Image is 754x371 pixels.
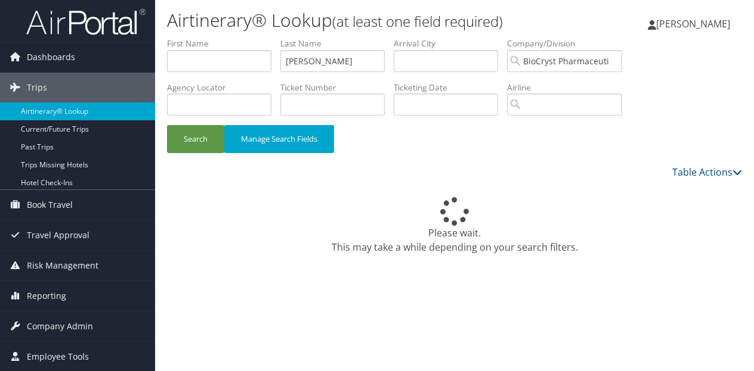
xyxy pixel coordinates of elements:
label: Ticket Number [280,82,394,93]
div: Please wait. This may take a while depending on your search filters. [167,197,742,254]
label: Airline [507,82,631,93]
span: Risk Management [27,251,98,280]
span: Trips [27,73,47,102]
label: Company/Division [507,38,631,49]
span: Reporting [27,281,66,311]
button: Manage Search Fields [224,125,334,153]
span: Dashboards [27,42,75,72]
label: First Name [167,38,280,49]
a: Table Actions [672,166,742,179]
label: Ticketing Date [394,82,507,93]
a: [PERSON_NAME] [648,6,742,42]
label: Arrival City [394,38,507,49]
small: (at least one field required) [332,11,503,31]
span: Travel Approval [27,220,89,250]
img: airportal-logo.png [26,8,146,36]
span: [PERSON_NAME] [656,17,730,30]
span: Book Travel [27,190,73,220]
h1: Airtinerary® Lookup [167,8,551,33]
button: Search [167,125,224,153]
label: Last Name [280,38,394,49]
label: Agency Locator [167,82,280,93]
span: Company Admin [27,311,93,341]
